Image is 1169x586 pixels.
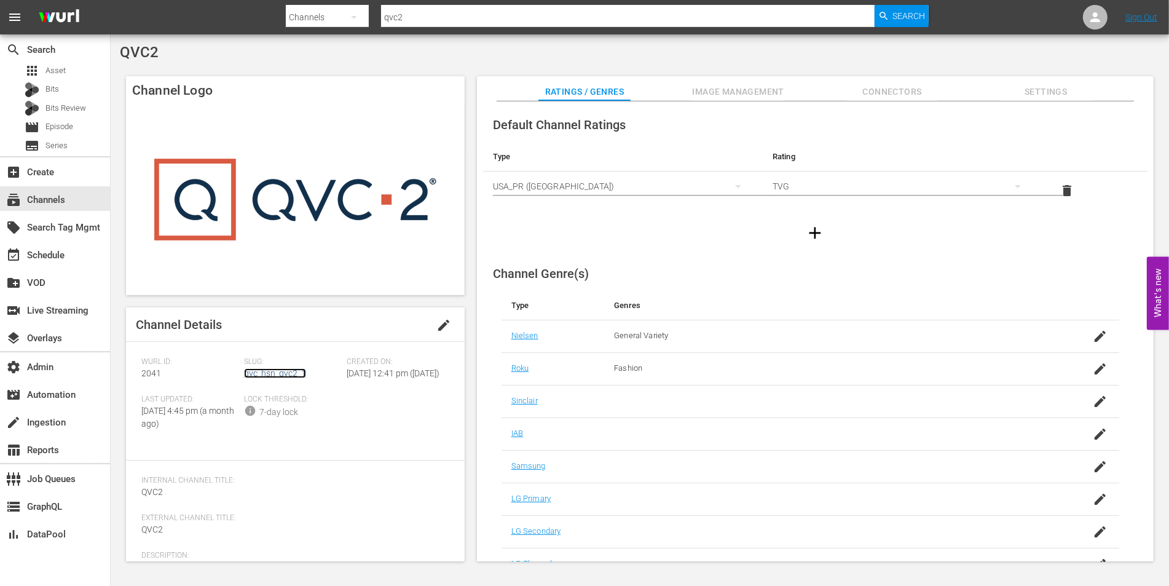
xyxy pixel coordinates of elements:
[141,395,238,405] span: Last Updated:
[6,499,21,514] span: GraphQL
[244,357,340,367] span: Slug:
[436,318,451,333] span: edit
[141,476,443,486] span: Internal Channel Title:
[244,368,306,378] a: qvc_hsn_qvc2_1
[25,82,39,97] div: Bits
[141,551,443,561] span: Description:
[6,42,21,57] span: Search
[6,248,21,263] span: Schedule
[6,415,21,430] span: Ingestion
[126,105,465,295] img: QVC2
[493,169,753,204] div: USA_PR ([GEOGRAPHIC_DATA])
[483,142,763,172] th: Type
[126,76,465,105] h4: Channel Logo
[259,406,298,419] div: 7-day lock
[511,559,552,568] a: LG Channel
[511,494,551,503] a: LG Primary
[45,140,68,152] span: Series
[511,461,546,470] a: Samsung
[6,527,21,542] span: DataPool
[6,192,21,207] span: Channels
[141,357,238,367] span: Wurl ID:
[6,220,21,235] span: Search Tag Mgmt
[511,429,523,438] a: IAB
[244,395,340,405] span: Lock Threshold:
[846,84,938,100] span: Connectors
[141,525,163,534] span: QVC2
[511,396,538,405] a: Sinclair
[893,5,926,27] span: Search
[6,360,21,374] span: Admin
[6,303,21,318] span: Live Streaming
[25,63,39,78] span: Asset
[347,357,443,367] span: Created On:
[493,266,589,281] span: Channel Genre(s)
[1052,176,1082,205] button: delete
[1000,84,1092,100] span: Settings
[604,291,1050,320] th: Genres
[429,311,459,340] button: edit
[511,363,529,373] a: Roku
[141,513,443,523] span: External Channel Title:
[538,84,631,100] span: Ratings / Genres
[25,120,39,135] span: Episode
[1147,256,1169,330] button: Open Feedback Widget
[6,275,21,290] span: VOD
[692,84,784,100] span: Image Management
[875,5,929,27] button: Search
[6,331,21,346] span: Overlays
[45,102,86,114] span: Bits Review
[30,3,89,32] img: ans4CAIJ8jUAAAAAAAAAAAAAAAAAAAAAAAAgQb4GAAAAAAAAAAAAAAAAAAAAAAAAJMjXAAAAAAAAAAAAAAAAAAAAAAAAgAT5G...
[45,83,59,95] span: Bits
[136,317,222,332] span: Channel Details
[120,44,159,61] span: QVC2
[6,165,21,180] span: Create
[6,387,21,402] span: Automation
[141,406,234,429] span: [DATE] 4:45 pm (a month ago)
[502,291,605,320] th: Type
[45,121,73,133] span: Episode
[1060,183,1074,198] span: delete
[7,10,22,25] span: menu
[141,368,161,378] span: 2041
[1125,12,1157,22] a: Sign Out
[773,169,1033,204] div: TVG
[45,65,66,77] span: Asset
[483,142,1147,210] table: simple table
[511,331,538,340] a: Nielsen
[511,526,561,536] a: LG Secondary
[493,117,626,132] span: Default Channel Ratings
[6,443,21,457] span: Reports
[763,142,1042,172] th: Rating
[6,472,21,486] span: Job Queues
[25,101,39,116] div: Bits Review
[347,368,439,378] span: [DATE] 12:41 pm ([DATE])
[244,405,256,417] span: info
[141,487,163,497] span: QVC2
[25,138,39,153] span: Series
